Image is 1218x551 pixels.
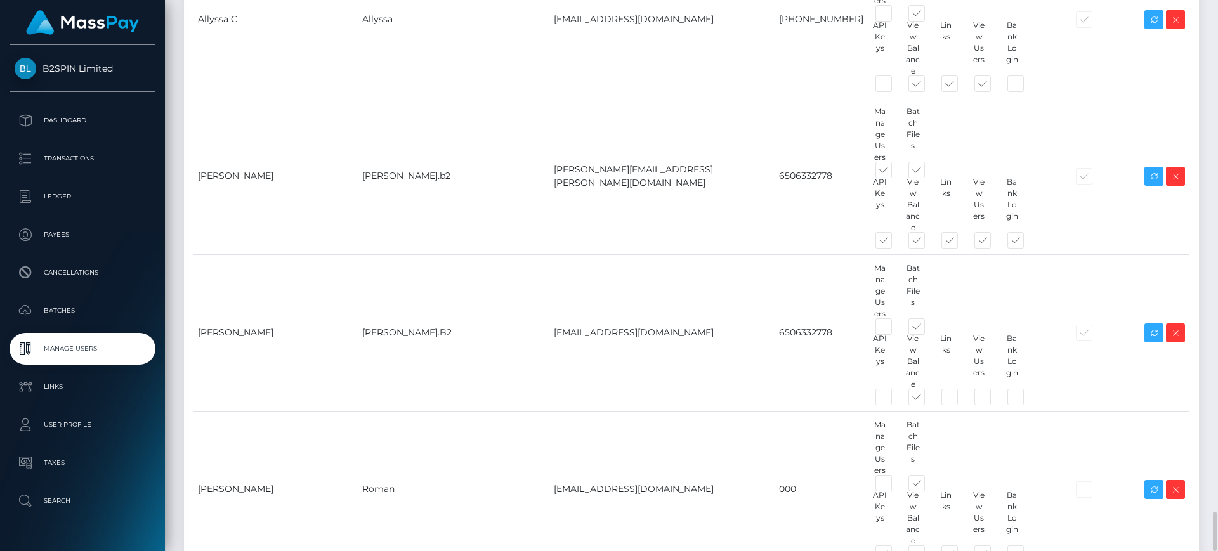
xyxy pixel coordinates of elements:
p: Links [15,377,150,396]
div: API Keys [863,20,896,77]
td: 6506332778 [775,254,869,411]
a: Payees [10,219,155,250]
div: View Users [962,176,995,233]
div: View Users [962,333,995,390]
div: Manage Users [863,419,896,476]
p: Cancellations [15,263,150,282]
span: B2SPIN Limited [10,63,155,74]
p: User Profile [15,415,150,434]
a: User Profile [10,409,155,441]
img: MassPay Logo [26,10,139,35]
div: Bank Login [995,176,1028,233]
div: Manage Users [863,106,896,163]
div: View Users [962,489,995,547]
div: View Balance [896,20,929,77]
td: [EMAIL_ADDRESS][DOMAIN_NAME] [549,254,775,411]
div: View Balance [896,333,929,390]
div: Bank Login [995,333,1028,390]
a: Dashboard [10,105,155,136]
div: Links [929,489,962,547]
div: Bank Login [995,20,1028,77]
div: API Keys [863,489,896,547]
div: Manage Users [863,263,896,320]
div: Bank Login [995,489,1028,547]
td: [PERSON_NAME] [193,254,358,411]
a: Manage Users [10,333,155,365]
p: Transactions [15,149,150,168]
div: View Balance [896,489,929,547]
td: [PERSON_NAME][EMAIL_ADDRESS][PERSON_NAME][DOMAIN_NAME] [549,98,775,254]
a: Links [10,371,155,403]
div: Batch Files [896,106,929,163]
a: Taxes [10,447,155,479]
td: [PERSON_NAME].b2 [358,98,549,254]
div: View Users [962,20,995,77]
p: Manage Users [15,339,150,358]
div: Links [929,333,962,390]
p: Payees [15,225,150,244]
div: View Balance [896,176,929,233]
div: Links [929,20,962,77]
p: Dashboard [15,111,150,130]
div: Links [929,176,962,233]
div: API Keys [863,176,896,233]
a: Transactions [10,143,155,174]
p: Batches [15,301,150,320]
a: Cancellations [10,257,155,288]
td: 6506332778 [775,98,869,254]
a: Search [10,485,155,517]
p: Taxes [15,453,150,472]
p: Ledger [15,187,150,206]
div: Batch Files [896,419,929,476]
div: API Keys [863,333,896,390]
div: Batch Files [896,263,929,320]
td: [PERSON_NAME].B2 [358,254,549,411]
a: Ledger [10,181,155,212]
p: Search [15,491,150,510]
img: B2SPIN Limited [15,58,36,79]
a: Batches [10,295,155,327]
td: [PERSON_NAME] [193,98,358,254]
